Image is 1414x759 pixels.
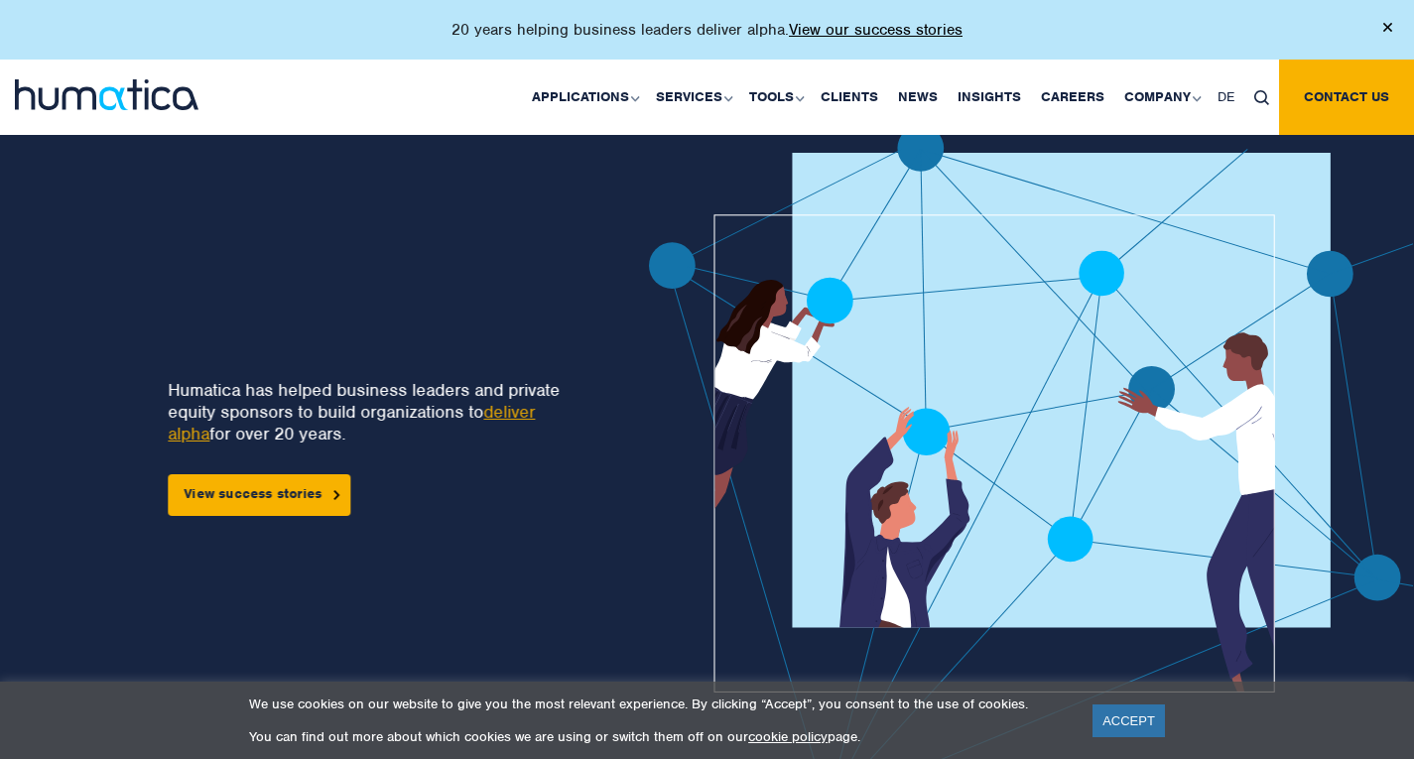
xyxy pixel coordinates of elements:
img: arrowicon [334,490,340,499]
a: Clients [811,60,888,135]
a: Services [646,60,739,135]
a: cookie policy [748,728,828,745]
a: News [888,60,948,135]
p: You can find out more about which cookies we are using or switch them off on our page. [249,728,1068,745]
a: Applications [522,60,646,135]
p: 20 years helping business leaders deliver alpha. [451,20,963,40]
a: Company [1114,60,1208,135]
a: deliver alpha [168,401,535,444]
a: View our success stories [789,20,963,40]
a: Careers [1031,60,1114,135]
p: We use cookies on our website to give you the most relevant experience. By clicking “Accept”, you... [249,696,1068,712]
img: logo [15,79,198,110]
p: Humatica has helped business leaders and private equity sponsors to build organizations to for ov... [168,379,581,444]
a: Insights [948,60,1031,135]
a: DE [1208,60,1244,135]
a: View success stories [168,474,350,516]
a: Contact us [1279,60,1414,135]
span: DE [1218,88,1234,105]
a: ACCEPT [1093,704,1165,737]
img: search_icon [1254,90,1269,105]
a: Tools [739,60,811,135]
